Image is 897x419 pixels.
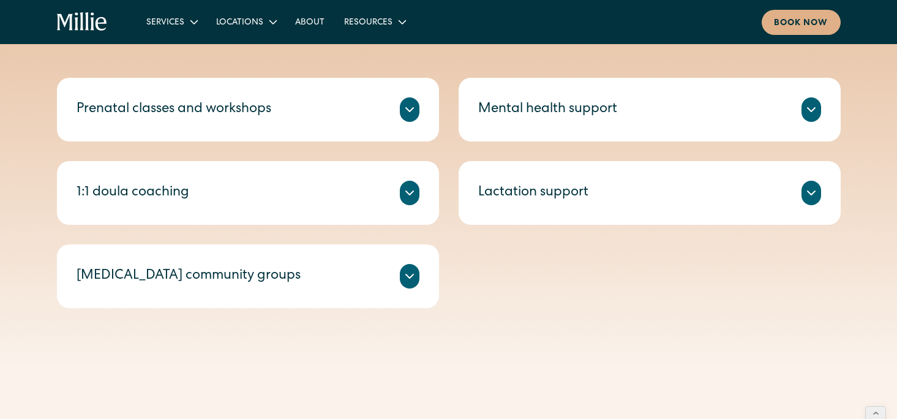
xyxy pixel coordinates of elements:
div: Mental health support [478,100,617,120]
div: Locations [216,17,263,29]
div: Prenatal classes and workshops [77,100,271,120]
div: 1:1 doula coaching [77,183,189,203]
div: [MEDICAL_DATA] community groups [77,266,301,287]
a: Book now [762,10,841,35]
div: Resources [334,12,415,32]
a: home [57,12,108,32]
div: Services [146,17,184,29]
div: Book now [774,17,828,30]
div: Services [137,12,206,32]
a: About [285,12,334,32]
div: Resources [344,17,392,29]
div: Locations [206,12,285,32]
div: Lactation support [478,183,588,203]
